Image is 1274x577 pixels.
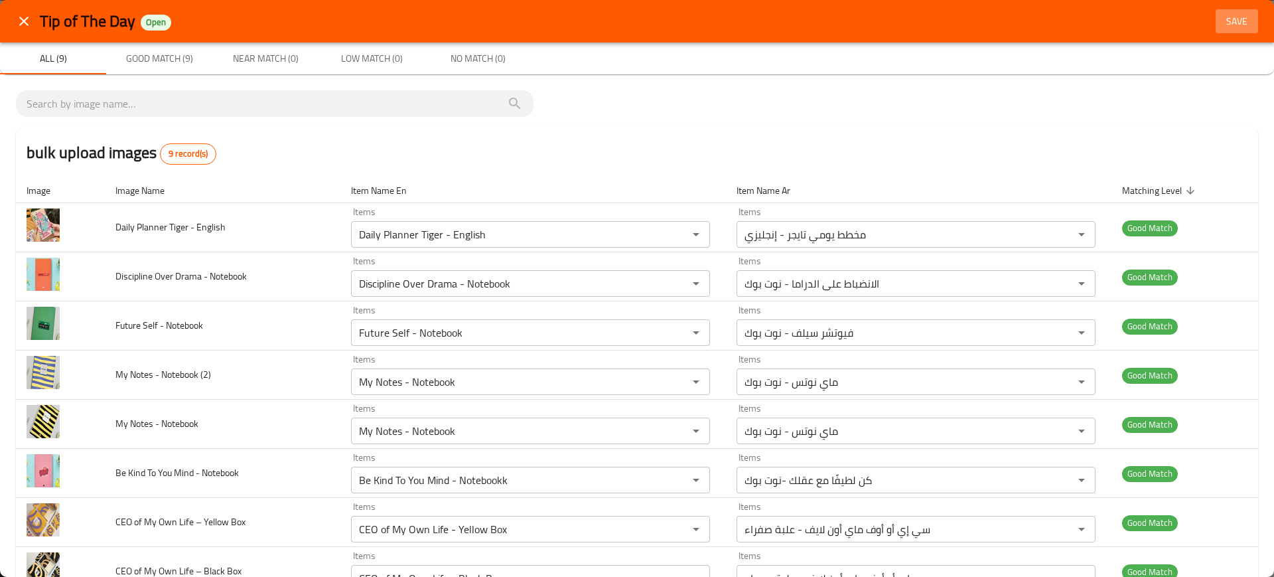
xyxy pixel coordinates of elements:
th: Image [16,178,105,203]
span: Matching Level [1122,183,1199,199]
span: Be Kind To You Mind - Notebook [115,464,239,481]
span: Good Match [1122,515,1178,531]
button: Open [687,225,705,244]
span: Future Self - Notebook [115,317,203,334]
span: My Notes - Notebook [115,415,198,432]
span: Tip of The Day [40,6,135,36]
img: Daily Planner Tiger - English [27,208,60,242]
button: Open [1072,520,1091,538]
span: Good Match [1122,319,1178,334]
button: Open [1072,323,1091,342]
span: Open [141,17,171,28]
button: Open [1072,471,1091,489]
span: Good Match [1122,220,1178,236]
span: No Match (0) [433,50,523,67]
th: Item Name En [340,178,726,203]
input: search [27,93,523,114]
button: Open [1072,225,1091,244]
span: Image Name [115,183,182,199]
span: Good Match [1122,270,1178,285]
span: Good Match [1122,368,1178,383]
img: Discipline Over Drama - Notebook [27,258,60,291]
span: Good Match [1122,417,1178,432]
button: Open [687,323,705,342]
span: CEO of My Own Life – Yellow Box [115,513,246,531]
button: Save [1216,9,1258,34]
button: Open [687,471,705,489]
span: All (9) [8,50,98,67]
div: Total records count [160,143,216,165]
span: Discipline Over Drama - Notebook [115,268,247,285]
span: 9 record(s) [161,147,216,161]
span: Daily Planner Tiger - English [115,218,226,236]
span: Near Match (0) [220,50,311,67]
span: Good Match (9) [114,50,204,67]
button: Open [1072,422,1091,440]
th: Item Name Ar [726,178,1111,203]
span: My Notes - Notebook (2) [115,366,211,383]
button: Open [1072,372,1091,391]
img: Be Kind To You Mind - Notebook [27,454,60,487]
span: Low Match (0) [326,50,417,67]
img: CEO of My Own Life – Yellow Box [27,503,60,536]
img: Future Self - Notebook [27,307,60,340]
img: My Notes - Notebook [27,405,60,438]
button: Open [687,274,705,293]
button: Open [687,422,705,440]
button: Open [1072,274,1091,293]
button: Open [687,372,705,391]
button: close [8,5,40,37]
h2: bulk upload images [27,141,216,165]
button: Open [687,520,705,538]
div: Open [141,15,171,31]
img: My Notes - Notebook (2) [27,356,60,389]
span: Good Match [1122,466,1178,481]
span: Save [1221,13,1253,30]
